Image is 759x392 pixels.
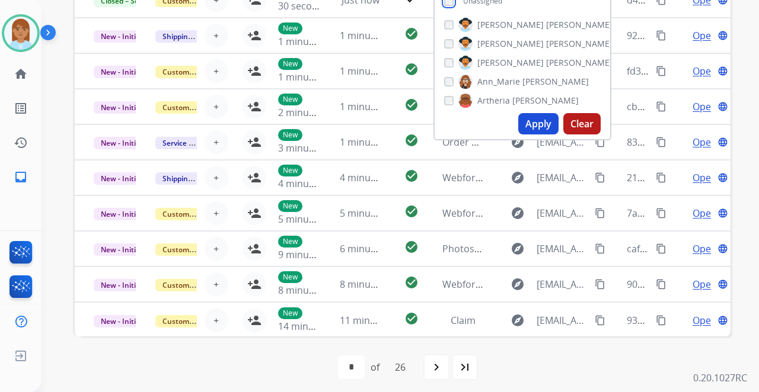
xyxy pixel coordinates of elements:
button: + [205,272,228,296]
mat-icon: explore [511,135,525,149]
span: + [213,135,219,149]
span: 14 minutes ago [278,320,347,333]
mat-icon: language [717,279,728,290]
mat-icon: check_circle [404,311,419,326]
mat-icon: content_copy [595,208,605,219]
span: New - Initial [94,30,149,43]
span: New - Initial [94,315,149,327]
mat-icon: check_circle [404,240,419,254]
span: 4 minutes ago [340,171,403,184]
mat-icon: language [717,172,728,183]
span: Open [693,28,717,43]
span: Order d8dc8ba7-a6dc-4039-bf0d-076c7cdf1c6b [442,136,651,149]
mat-icon: check_circle [404,62,419,76]
span: Open [693,206,717,220]
mat-icon: person_add [247,206,261,220]
span: 1 minute ago [340,65,398,78]
mat-icon: home [14,67,28,81]
span: New - Initial [94,243,149,256]
span: + [213,242,219,256]
mat-icon: check_circle [404,27,419,41]
p: 0.20.1027RC [693,371,747,385]
mat-icon: content_copy [595,243,605,254]
p: New [278,94,302,105]
span: Open [693,313,717,327]
mat-icon: content_copy [595,315,605,326]
p: New [278,129,302,141]
p: New [278,307,302,319]
span: 11 minutes ago [340,314,409,327]
mat-icon: check_circle [404,169,419,183]
span: + [213,171,219,185]
span: + [213,277,219,291]
mat-icon: person_add [247,28,261,43]
span: 9 minutes ago [278,248,342,261]
span: [PERSON_NAME] [546,57,613,69]
mat-icon: check_circle [404,98,419,112]
mat-icon: content_copy [656,66,666,76]
mat-icon: content_copy [595,172,605,183]
p: New [278,271,302,283]
span: Customer Support [155,66,232,78]
span: Open [693,242,717,256]
mat-icon: person_add [247,135,261,149]
span: Customer Support [155,101,232,114]
span: [EMAIL_ADDRESS][DOMAIN_NAME] [537,171,588,185]
mat-icon: person_add [247,99,261,114]
button: + [205,24,228,47]
mat-icon: language [717,66,728,76]
span: + [213,206,219,220]
span: + [213,64,219,78]
mat-icon: navigate_next [429,360,444,374]
mat-icon: person_add [247,171,261,185]
mat-icon: content_copy [656,315,666,326]
mat-icon: person_add [247,277,261,291]
span: [EMAIL_ADDRESS][DOMAIN_NAME] [537,242,588,256]
mat-icon: person_add [247,242,261,256]
p: New [278,236,302,248]
button: + [205,95,228,118]
span: Open [693,171,717,185]
p: New [278,165,302,176]
button: + [205,201,228,225]
span: 3 minutes ago [278,142,342,155]
p: New [278,200,302,212]
span: Open [693,64,717,78]
button: Clear [563,113,601,134]
mat-icon: list_alt [14,101,28,115]
mat-icon: last_page [458,360,472,374]
mat-icon: content_copy [656,279,666,290]
span: 1 minute ago [340,29,398,42]
mat-icon: explore [511,277,525,291]
span: [EMAIL_ADDRESS][DOMAIN_NAME] [537,206,588,220]
mat-icon: history [14,136,28,150]
button: + [205,309,228,332]
mat-icon: language [717,30,728,41]
span: Claim [451,314,476,327]
span: [PERSON_NAME] [477,38,544,50]
div: 26 [385,355,415,379]
div: of [371,360,379,374]
span: 4 minutes ago [278,177,342,190]
mat-icon: language [717,137,728,147]
img: avatar [4,17,37,50]
span: Artheria [477,95,510,107]
span: [PERSON_NAME] [522,76,589,88]
span: Customer Support [155,279,232,291]
mat-icon: explore [511,171,525,185]
span: 1 minute ago [278,70,337,83]
mat-icon: content_copy [656,137,666,147]
span: + [213,28,219,43]
span: Webform from [EMAIL_ADDRESS][DOMAIN_NAME] on [DATE] [442,278,711,291]
mat-icon: check_circle [404,133,419,147]
mat-icon: language [717,101,728,112]
span: 6 minutes ago [340,242,403,255]
mat-icon: content_copy [656,30,666,41]
span: Webform from [EMAIL_ADDRESS][DOMAIN_NAME] on [DATE] [442,207,711,220]
span: Ann_Marie [477,76,520,88]
span: 8 minutes ago [340,278,403,291]
mat-icon: inbox [14,170,28,184]
mat-icon: content_copy [595,137,605,147]
span: New - Initial [94,66,149,78]
span: [EMAIL_ADDRESS][DOMAIN_NAME] [537,313,588,327]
